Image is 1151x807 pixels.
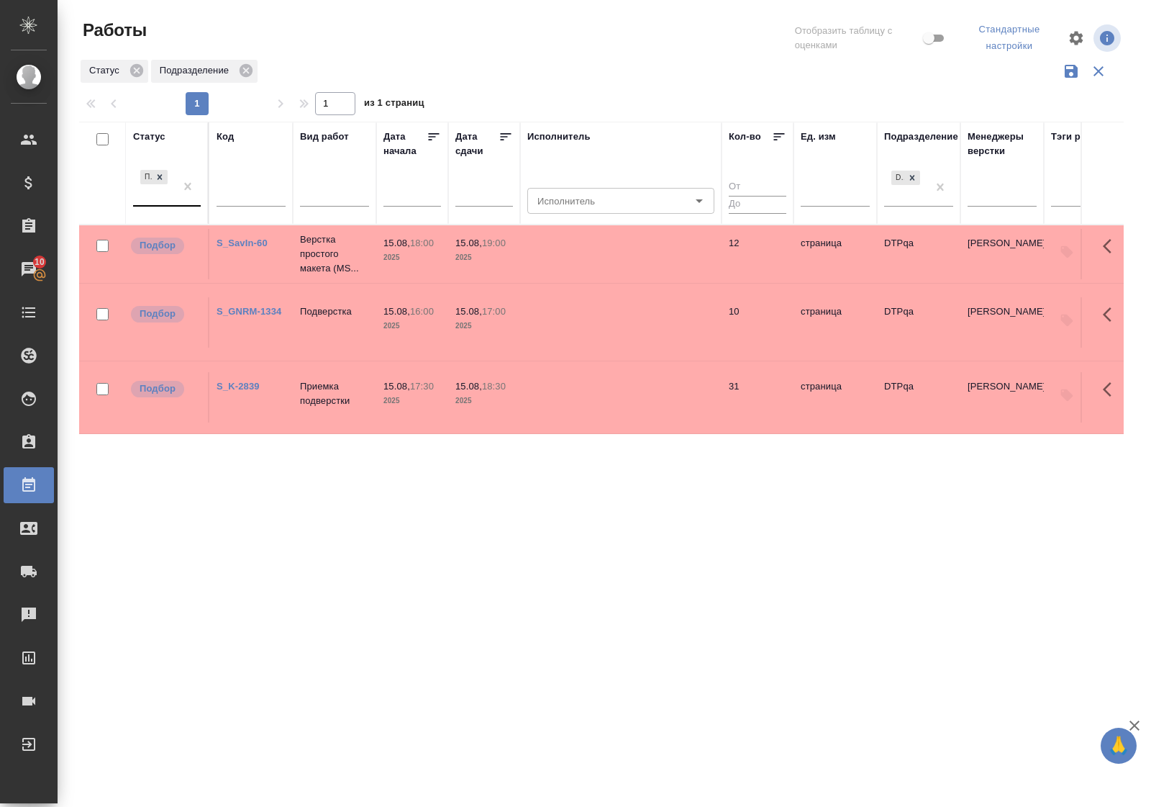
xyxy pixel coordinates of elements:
button: Добавить тэги [1051,305,1083,336]
div: Менеджеры верстки [968,130,1037,158]
td: 31 [722,372,793,423]
button: Здесь прячутся важные кнопки [1094,297,1129,332]
p: Верстка простого макета (MS... [300,233,369,276]
td: страница [793,229,877,279]
p: 15.08, [383,381,410,392]
p: Подбор [140,238,176,253]
div: Тэги работы [1051,130,1110,144]
p: 2025 [383,319,441,333]
p: 17:30 [410,381,434,392]
span: 10 [26,255,53,269]
div: Подбор [140,170,152,185]
div: Ед. изм [801,130,836,144]
span: 🙏 [1106,731,1131,761]
p: 2025 [455,251,513,265]
td: страница [793,297,877,348]
div: DTPqa [891,171,904,186]
p: 15.08, [455,381,482,392]
button: Здесь прячутся важные кнопки [1094,372,1129,407]
div: Вид работ [300,130,349,144]
td: DTPqa [877,229,960,279]
button: Сбросить фильтры [1085,58,1112,85]
p: 16:00 [410,306,434,317]
p: Подбор [140,382,176,396]
div: split button [960,19,1059,58]
p: Подверстка [300,305,369,319]
div: Исполнитель [527,130,591,144]
div: Статус [133,130,165,144]
div: Можно подбирать исполнителей [129,305,201,324]
a: 10 [4,251,54,287]
p: [PERSON_NAME] [968,236,1037,251]
p: 2025 [455,319,513,333]
div: Подразделение [151,60,258,83]
input: До [729,196,786,214]
td: 12 [722,229,793,279]
span: из 1 страниц [364,94,424,115]
button: 🙏 [1101,728,1137,764]
a: S_SavIn-60 [217,238,268,248]
p: 18:00 [410,238,434,248]
p: Подразделение [160,63,234,78]
div: Можно подбирать исполнителей [129,236,201,256]
div: Дата начала [383,130,427,158]
p: 15.08, [383,306,410,317]
div: Подразделение [884,130,958,144]
p: 2025 [383,251,441,265]
p: Статус [89,63,124,78]
div: Кол-во [729,130,761,144]
p: 2025 [455,394,513,408]
div: DTPqa [890,169,922,187]
p: 18:30 [482,381,506,392]
span: Отобразить таблицу с оценками [795,24,920,53]
p: 15.08, [455,238,482,248]
p: [PERSON_NAME] [968,305,1037,319]
span: Посмотреть информацию [1093,24,1124,52]
a: S_GNRM-1334 [217,306,281,317]
span: Настроить таблицу [1059,21,1093,55]
td: страница [793,372,877,423]
p: 15.08, [455,306,482,317]
div: Код [217,130,234,144]
p: 19:00 [482,238,506,248]
p: 2025 [383,394,441,408]
p: 17:00 [482,306,506,317]
td: DTPqa [877,372,960,423]
button: Добавить тэги [1051,236,1083,268]
button: Добавить тэги [1051,379,1083,411]
td: 10 [722,297,793,348]
a: S_K-2839 [217,381,260,392]
td: DTPqa [877,297,960,348]
button: Open [689,191,709,211]
div: Статус [81,60,148,83]
input: От [729,179,786,197]
div: Можно подбирать исполнителей [129,379,201,399]
p: [PERSON_NAME] [968,379,1037,394]
p: 15.08, [383,238,410,248]
button: Здесь прячутся важные кнопки [1094,229,1129,263]
p: Подбор [140,307,176,321]
div: Дата сдачи [455,130,499,158]
span: Работы [79,19,147,42]
p: Приемка подверстки [300,379,369,408]
button: Сохранить фильтры [1057,58,1085,85]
